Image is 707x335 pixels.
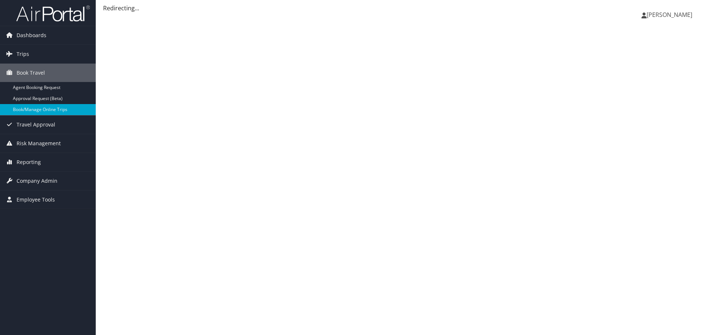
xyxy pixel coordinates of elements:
[647,11,692,19] span: [PERSON_NAME]
[17,134,61,153] span: Risk Management
[16,5,90,22] img: airportal-logo.png
[17,172,57,190] span: Company Admin
[103,4,700,13] div: Redirecting...
[641,4,700,26] a: [PERSON_NAME]
[17,115,55,134] span: Travel Approval
[17,153,41,171] span: Reporting
[17,26,46,44] span: Dashboards
[17,45,29,63] span: Trips
[17,190,55,209] span: Employee Tools
[17,64,45,82] span: Book Travel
